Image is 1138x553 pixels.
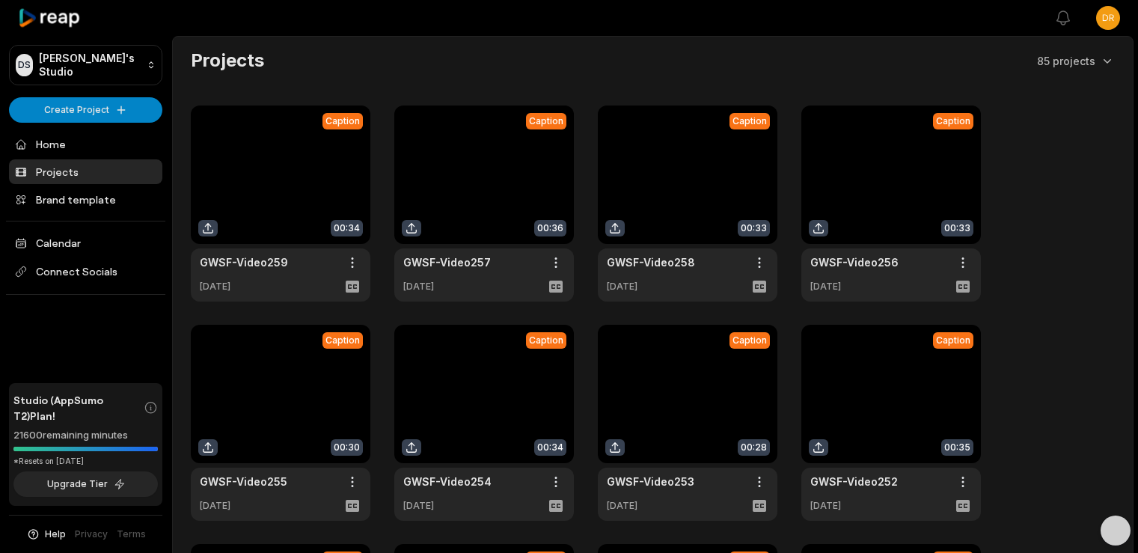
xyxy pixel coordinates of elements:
[45,528,66,541] span: Help
[810,474,898,489] a: GWSF-Video252
[16,54,33,76] div: DS
[607,254,695,270] a: GWSF-Video258
[191,49,264,73] h2: Projects
[9,258,162,285] span: Connect Socials
[9,132,162,156] a: Home
[403,254,491,270] a: GWSF-Video257
[9,159,162,184] a: Projects
[9,230,162,255] a: Calendar
[13,456,158,467] div: *Resets on [DATE]
[75,528,108,541] a: Privacy
[607,474,694,489] a: GWSF-Video253
[1037,53,1115,69] button: 85 projects
[13,392,144,424] span: Studio (AppSumo T2) Plan!
[810,254,899,270] a: GWSF-Video256
[117,528,146,541] a: Terms
[39,52,141,79] p: [PERSON_NAME]'s Studio
[13,471,158,497] button: Upgrade Tier
[9,97,162,123] button: Create Project
[26,528,66,541] button: Help
[9,187,162,212] a: Brand template
[13,428,158,443] div: 21600 remaining minutes
[200,474,287,489] a: GWSF-Video255
[200,254,288,270] a: GWSF-Video259
[403,474,492,489] a: GWSF-Video254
